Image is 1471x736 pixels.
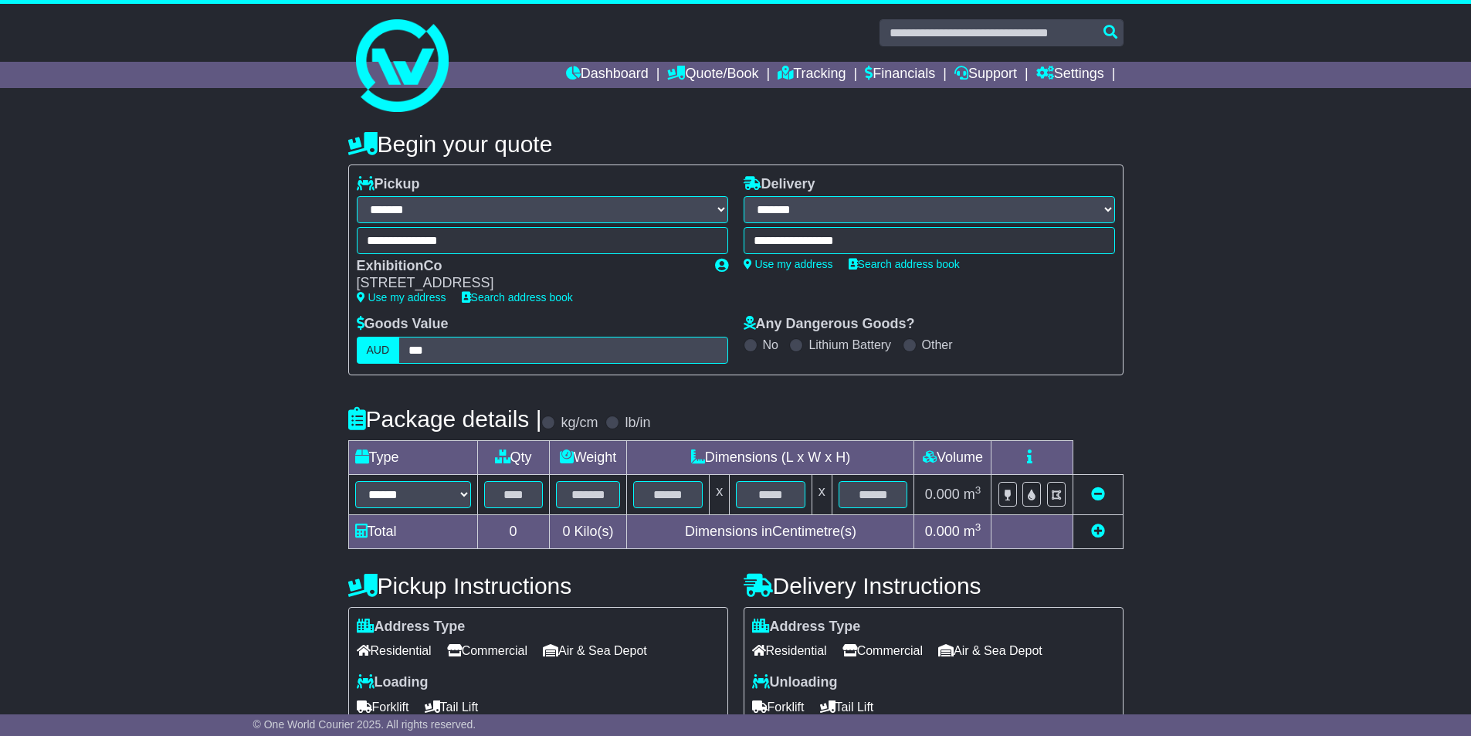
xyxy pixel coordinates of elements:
a: Search address book [849,258,960,270]
div: [STREET_ADDRESS] [357,275,700,292]
h4: Delivery Instructions [744,573,1124,599]
td: x [710,474,730,514]
a: Settings [1036,62,1104,88]
td: x [812,474,832,514]
label: Loading [357,674,429,691]
a: Quote/Book [667,62,758,88]
td: Total [348,514,477,548]
div: ExhibitionCo [357,258,700,275]
span: Residential [752,639,827,663]
span: 0.000 [925,487,960,502]
h4: Pickup Instructions [348,573,728,599]
span: © One World Courier 2025. All rights reserved. [253,718,476,731]
a: Support [954,62,1017,88]
h4: Package details | [348,406,542,432]
span: Residential [357,639,432,663]
label: Address Type [357,619,466,636]
span: Tail Lift [820,695,874,719]
span: 0.000 [925,524,960,539]
a: Financials [865,62,935,88]
a: Add new item [1091,524,1105,539]
a: Use my address [357,291,446,304]
label: Address Type [752,619,861,636]
span: m [964,487,981,502]
span: Forklift [357,695,409,719]
td: Kilo(s) [549,514,627,548]
span: Tail Lift [425,695,479,719]
a: Dashboard [566,62,649,88]
label: AUD [357,337,400,364]
td: Volume [914,440,991,474]
td: 0 [477,514,549,548]
span: Air & Sea Depot [938,639,1042,663]
sup: 3 [975,484,981,496]
span: 0 [562,524,570,539]
label: Unloading [752,674,838,691]
label: Delivery [744,176,815,193]
span: Commercial [842,639,923,663]
label: kg/cm [561,415,598,432]
a: Tracking [778,62,846,88]
sup: 3 [975,521,981,533]
td: Dimensions in Centimetre(s) [627,514,914,548]
td: Dimensions (L x W x H) [627,440,914,474]
label: Any Dangerous Goods? [744,316,915,333]
span: Air & Sea Depot [543,639,647,663]
span: m [964,524,981,539]
label: Lithium Battery [808,337,891,352]
a: Remove this item [1091,487,1105,502]
label: Other [922,337,953,352]
a: Use my address [744,258,833,270]
label: Goods Value [357,316,449,333]
td: Weight [549,440,627,474]
span: Commercial [447,639,527,663]
label: Pickup [357,176,420,193]
a: Search address book [462,291,573,304]
h4: Begin your quote [348,131,1124,157]
label: No [763,337,778,352]
td: Qty [477,440,549,474]
label: lb/in [625,415,650,432]
td: Type [348,440,477,474]
span: Forklift [752,695,805,719]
